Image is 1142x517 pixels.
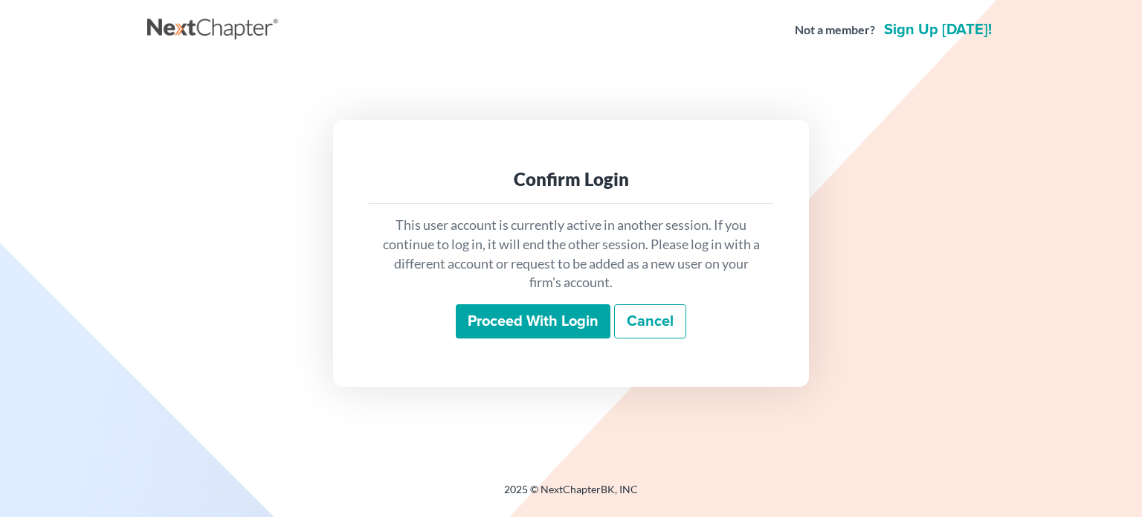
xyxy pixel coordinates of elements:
input: Proceed with login [456,304,610,338]
div: Confirm Login [381,167,761,191]
p: This user account is currently active in another session. If you continue to log in, it will end ... [381,216,761,292]
a: Sign up [DATE]! [881,22,995,37]
div: 2025 © NextChapterBK, INC [147,482,995,509]
a: Cancel [614,304,686,338]
strong: Not a member? [795,22,875,39]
